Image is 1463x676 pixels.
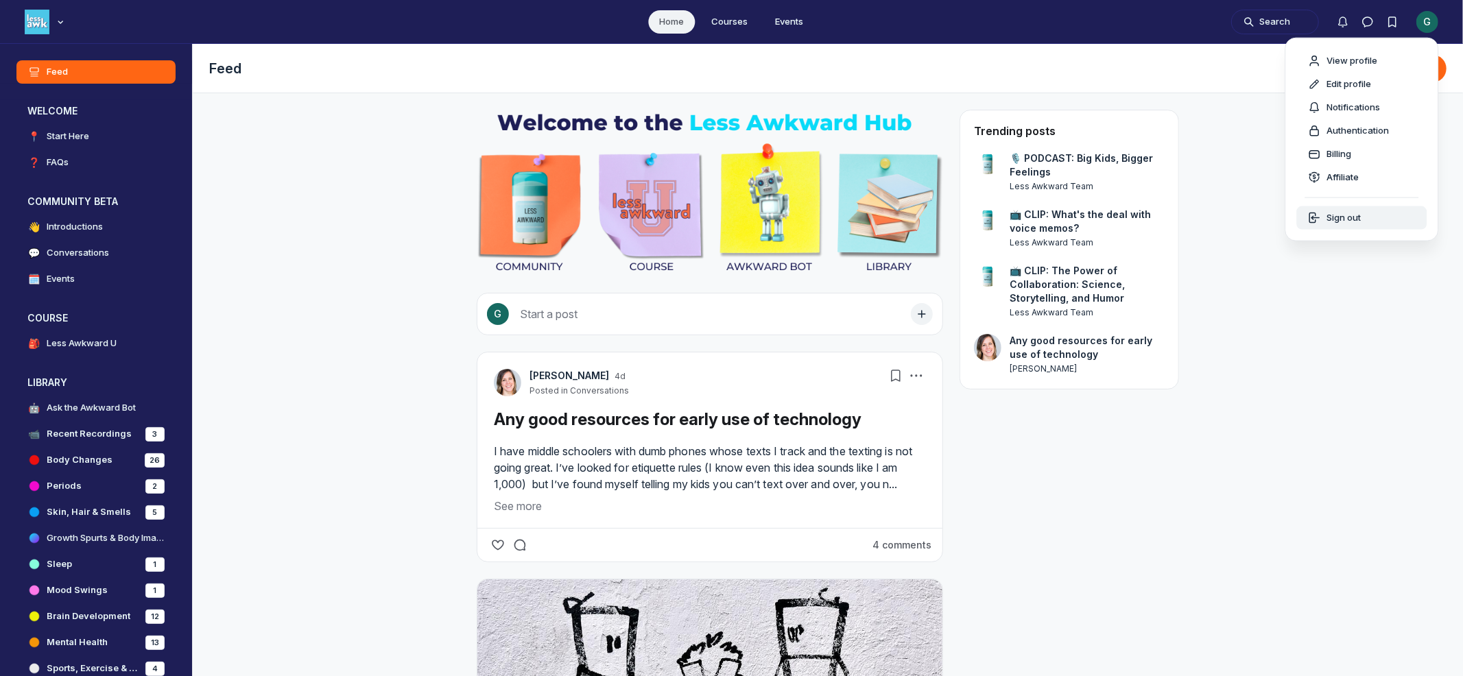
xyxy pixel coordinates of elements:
[47,662,140,675] h4: Sports, Exercise & Nutrition
[510,535,530,555] button: Comment on Any good resources for early use of technology
[27,195,118,208] h3: COMMUNITY BETA
[1010,152,1165,179] a: 🎙️ PODCAST: Big Kids, Bigger Feelings
[1327,211,1361,225] span: Sign out
[145,557,165,572] div: 1
[145,479,165,494] div: 2
[47,337,117,350] h4: Less Awkward U
[1285,38,1438,241] div: User menu options
[1327,101,1380,114] span: Notifications
[1010,363,1165,375] a: View user profile
[1327,147,1351,161] span: Billing
[27,376,67,389] h3: LIBRARY
[530,385,629,396] button: Posted in Conversations
[886,366,905,385] button: Bookmarks
[701,10,759,34] a: Courses
[974,124,1056,138] h4: Trending posts
[16,631,176,654] a: Mental Health13
[47,130,89,143] h4: Start Here
[27,246,41,260] span: 💬
[47,272,75,286] h4: Events
[47,65,68,79] h4: Feed
[16,100,176,122] button: WELCOMECollapse space
[145,427,165,442] div: 3
[494,443,926,492] p: I have middle schoolers with dumb phones whose texts I track and the texting is not going great. ...
[47,401,136,415] h4: Ask the Awkward Bot
[145,505,165,520] div: 5
[872,538,931,552] button: 4 comments
[27,272,41,286] span: 🗓️
[520,307,578,321] span: Start a post
[1231,10,1319,34] button: Search
[16,60,176,84] a: Feed
[47,583,108,597] h4: Mood Swings
[16,500,176,524] a: Skin, Hair & Smells5
[145,453,165,468] div: 26
[16,267,176,291] a: 🗓️Events
[1010,306,1165,319] a: View user profile
[209,59,1281,78] h1: Feed
[27,104,78,118] h3: WELCOME
[47,636,108,649] h4: Mental Health
[16,332,176,355] a: 🎒Less Awkward U
[1327,124,1389,138] span: Authentication
[974,152,1001,179] a: View user profile
[530,369,609,383] a: View Caitlin Amaral profile
[16,422,176,446] a: 📹Recent Recordings3
[16,448,176,472] a: Body Changes26
[765,10,815,34] a: Events
[145,636,165,650] div: 13
[16,215,176,239] a: 👋Introductions
[16,553,176,576] a: Sleep1
[27,156,41,169] span: ❓
[494,369,521,396] a: View Caitlin Amaral profile
[1380,10,1405,34] button: Bookmarks
[488,535,508,555] button: Like the Any good resources for early use of technology post
[974,334,1001,361] a: View user profile
[16,151,176,174] a: ❓FAQs
[16,125,176,148] a: 📍Start Here
[1327,171,1359,184] span: Affiliate
[477,293,943,335] button: Start a post
[16,191,176,213] button: COMMUNITY BETACollapse space
[494,409,861,429] a: Any good resources for early use of technology
[25,10,49,34] img: Less Awkward Hub logo
[16,307,176,329] button: COURSECollapse space
[1327,54,1377,68] span: View profile
[193,44,1463,93] header: Page Header
[27,311,68,325] h3: COURSE
[16,527,176,550] a: Growth Spurts & Body Image
[27,220,41,234] span: 👋
[47,156,69,169] h4: FAQs
[16,605,176,628] a: Brain Development12
[1010,264,1165,305] a: 📺 CLIP: The Power of Collaboration: Science, Storytelling, and Humor
[145,609,165,624] div: 12
[1331,10,1355,34] button: Notifications
[494,498,926,514] button: See more
[16,396,176,420] a: 🤖Ask the Awkward Bot
[47,427,132,441] h4: Recent Recordings
[16,241,176,265] a: 💬Conversations
[27,401,41,415] span: 🤖
[1010,334,1165,361] a: Any good resources for early use of technology
[27,427,41,441] span: 📹
[1355,10,1380,34] button: Direct messages
[47,220,103,234] h4: Introductions
[27,337,41,350] span: 🎒
[16,372,176,394] button: LIBRARYCollapse space
[47,453,112,467] h4: Body Changes
[47,609,130,623] h4: Brain Development
[1010,237,1165,249] a: View user profile
[47,479,82,493] h4: Periods
[1416,11,1438,33] button: User menu options
[1010,208,1165,235] a: 📺 CLIP: What's the deal with voice memos?
[615,371,626,382] a: 4d
[47,531,165,545] h4: Growth Spurts & Body Image
[16,474,176,498] a: Periods2
[1327,77,1371,91] span: Edit profile
[47,557,72,571] h4: Sleep
[907,366,926,385] button: Post actions
[25,8,67,36] button: Less Awkward Hub logo
[27,130,41,143] span: 📍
